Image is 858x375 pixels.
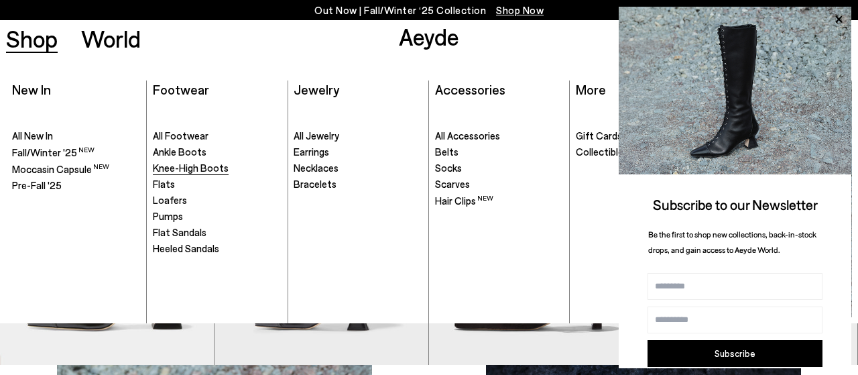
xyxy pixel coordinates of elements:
a: Ankle Boots [153,146,282,159]
span: Pumps [153,210,183,222]
a: Jewelry [294,81,339,97]
span: Earrings [294,146,329,158]
a: Knee-High Boots [153,162,282,175]
span: Flat Sandals [153,226,206,238]
img: 2a6287a1333c9a56320fd6e7b3c4a9a9.jpg [619,7,851,174]
span: Fall/Winter '25 [12,146,95,158]
a: Flats [153,178,282,191]
span: Moccasin Capsule [12,163,109,175]
a: Footwear [153,81,209,97]
a: Collectibles [576,146,705,159]
span: Hair Clips [435,195,493,207]
span: Pre-Fall '25 [12,179,62,191]
button: Subscribe [648,340,822,367]
span: Ankle Boots [153,146,206,158]
span: Collectibles [576,146,628,158]
a: New In [12,81,51,97]
a: Hair Clips [435,194,564,208]
a: All Footwear [153,129,282,143]
a: Belts [435,146,564,159]
a: Aeyde [399,22,459,50]
span: Flats [153,178,175,190]
span: Be the first to shop new collections, back-in-stock drops, and gain access to Aeyde World. [648,229,816,254]
a: Shop [6,27,58,50]
a: Loafers [153,194,282,207]
span: Heeled Sandals [153,242,219,254]
span: Belts [435,146,458,158]
a: Moccasin Capsule [12,162,141,176]
span: Knee-High Boots [153,162,229,174]
a: Earrings [294,146,422,159]
a: World [81,27,141,50]
span: All Footwear [153,129,208,142]
span: Socks [435,162,462,174]
span: All New In [12,129,53,142]
a: Accessories [435,81,505,97]
span: All Accessories [435,129,500,142]
a: Necklaces [294,162,422,175]
span: Gift Cards [576,129,622,142]
span: All Jewelry [294,129,339,142]
a: More [576,81,606,97]
a: Bracelets [294,178,422,191]
a: All Accessories [435,129,564,143]
span: Loafers [153,194,187,206]
span: Navigate to /collections/new-in [496,4,544,16]
a: All New In [12,129,141,143]
a: Flat Sandals [153,226,282,239]
a: All Jewelry [294,129,422,143]
a: Gift Cards [576,129,705,143]
a: Scarves [435,178,564,191]
p: Out Now | Fall/Winter ‘25 Collection [314,2,544,19]
a: Heeled Sandals [153,242,282,256]
span: Necklaces [294,162,339,174]
a: Pre-Fall '25 [12,179,141,193]
a: Fall/Winter '25 [12,146,141,160]
a: Socks [435,162,564,175]
span: Bracelets [294,178,336,190]
span: Scarves [435,178,470,190]
span: Subscribe to our Newsletter [653,196,818,213]
a: Pumps [153,210,282,223]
